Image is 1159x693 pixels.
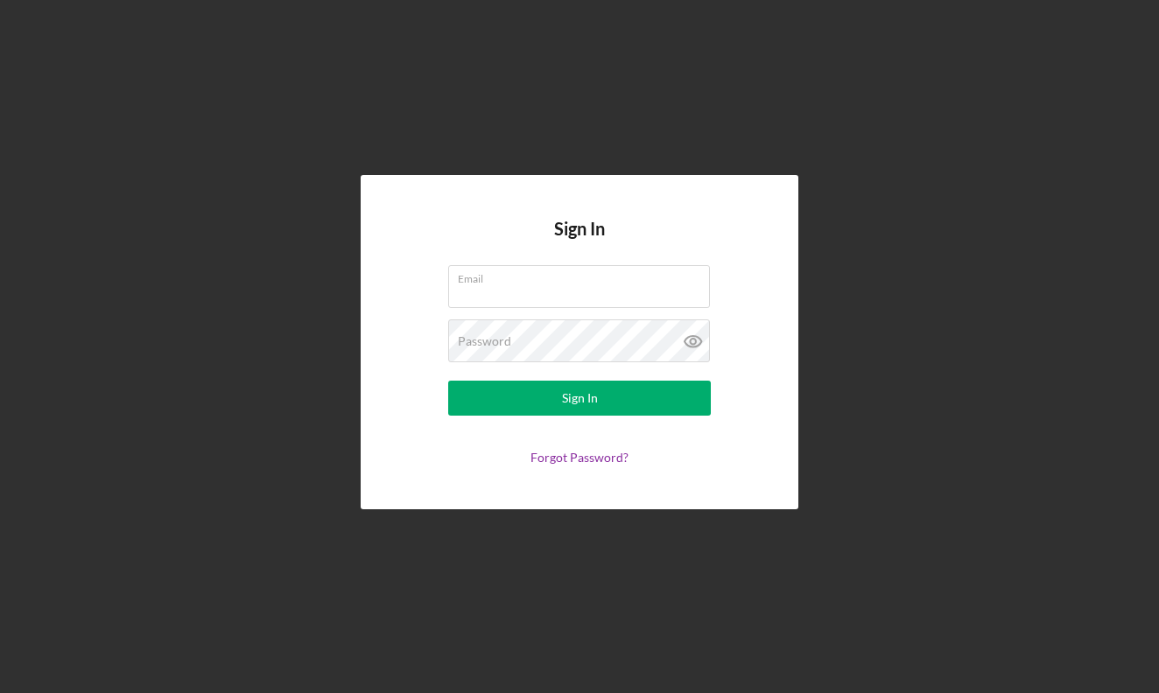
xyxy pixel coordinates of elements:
[448,381,711,416] button: Sign In
[458,334,511,348] label: Password
[562,381,598,416] div: Sign In
[554,219,605,265] h4: Sign In
[458,266,710,285] label: Email
[530,450,629,465] a: Forgot Password?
